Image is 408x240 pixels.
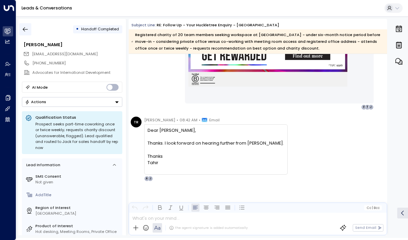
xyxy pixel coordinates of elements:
[35,211,120,216] div: [GEOGRAPHIC_DATA]
[361,104,367,110] div: E
[199,117,200,123] span: •
[22,97,122,107] button: Actions
[32,84,48,91] div: AI Mode
[131,22,156,28] span: Subject Line:
[35,192,120,198] div: AddTitle
[32,70,122,76] div: Advocates for International Development
[169,226,248,230] div: The agent signature is added automatically
[32,51,98,57] span: tahir.rauf@a4id.org
[35,223,120,229] label: Product of Interest
[22,97,122,107] div: Button group with a nested menu
[367,206,380,210] span: Cc Bcc
[35,174,120,179] label: SMS Consent
[144,117,175,123] span: [PERSON_NAME]
[24,162,60,168] div: Lead Information
[148,153,163,159] span: Thanks
[35,121,119,151] div: Prospect seeks part-time coworking once or twice weekly; requests charity discount (unanswerable,...
[148,140,284,146] span: Thanks. I look forward on hearing further from [PERSON_NAME].
[76,24,79,34] div: •
[144,176,150,181] div: A
[35,115,119,120] p: Qualification Status
[148,127,196,133] span: Dear [PERSON_NAME],
[368,104,374,110] div: J
[188,22,347,87] img: https://www.huckletree.com/refer-someone
[24,41,122,48] div: [PERSON_NAME]
[148,176,153,181] div: J
[148,159,158,166] span: Tahir
[131,204,139,212] button: Undo
[81,26,119,32] span: Handoff Completed
[32,51,98,57] span: [EMAIL_ADDRESS][DOMAIN_NAME]
[177,117,178,123] span: •
[157,22,279,28] div: RE: Follow up - Your Huckletree Enquiry - [GEOGRAPHIC_DATA]
[32,60,122,66] div: [PHONE_NUMBER]
[22,5,72,11] a: Leads & Conversations
[35,179,120,185] div: Not given
[131,117,142,127] div: TR
[372,206,373,210] span: |
[142,204,150,212] button: Redo
[365,104,370,110] div: T
[131,31,384,52] div: Registered charity of 20 team members seeking workspace at [GEOGRAPHIC_DATA] - under six-month no...
[35,205,120,211] label: Region of Interest
[35,229,120,235] div: Hot desking, Meeting Rooms, Private Office
[209,117,220,123] span: Email
[364,205,382,210] button: Cc|Bcc
[25,99,46,104] div: Actions
[180,117,197,123] span: 08:42 AM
